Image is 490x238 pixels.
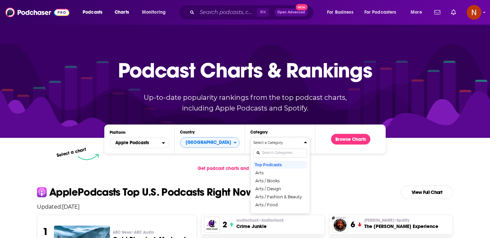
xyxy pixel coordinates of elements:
[110,138,169,148] h2: Platforms
[253,201,307,209] button: Arts / Food
[236,218,284,223] p: audiochuck • Audiochuck
[180,137,240,148] button: Countries
[327,8,353,17] span: For Business
[364,218,438,230] a: [PERSON_NAME]•SpotifyThe [PERSON_NAME] Experience
[364,223,438,230] h3: The [PERSON_NAME] Experience
[467,5,481,20] span: Logged in as AdelNBM
[253,209,307,217] button: Arts / Performing Arts
[432,7,443,18] a: Show notifications dropdown
[115,141,149,145] span: Apple Podcasts
[253,161,307,169] button: Top Podcasts
[56,147,87,158] p: Select a chart
[351,220,355,230] h3: 6
[43,226,48,238] h3: 1
[130,92,360,113] p: Up-to-date popularity rankings from the top podcast charts, including Apple Podcasts and Spotify.
[113,230,192,235] p: ABC News • ABC Audio
[253,149,307,158] input: Search Categories...
[32,204,458,210] p: Updated: [DATE]
[253,193,307,201] button: Arts / Fashion & Beauty
[332,217,348,233] img: The Joe Rogan Experience
[131,230,154,235] span: • ABC Audio
[253,185,307,193] button: Arts / Design
[118,48,372,92] p: Podcast Charts & Rankings
[110,7,133,18] a: Charts
[5,6,69,19] img: Podchaser - Follow, Share and Rate Podcasts
[406,7,430,18] button: open menu
[180,137,234,148] span: [GEOGRAPHIC_DATA]
[192,160,297,177] a: Get podcast charts and rankings via API
[257,8,269,17] span: ⌘ K
[253,141,301,145] h4: Select a Category
[250,137,310,214] button: Categories
[83,8,102,17] span: Podcasts
[37,187,47,197] img: apple Icon
[467,5,481,20] button: Show profile menu
[274,8,308,16] button: Open AdvancedNew
[198,166,285,171] span: Get podcast charts and rankings via API
[236,218,284,230] a: audiochuck•AudiochuckCrime Junkie
[197,7,257,18] input: Search podcasts, credits, & more...
[236,218,284,223] span: audiochuck
[331,134,370,145] button: Browse Charts
[49,187,254,198] p: Apple Podcasts Top U.S. Podcasts Right Now
[223,220,227,230] h3: 2
[78,154,99,160] img: select arrow
[142,8,166,17] span: Monitoring
[137,7,174,18] button: open menu
[364,218,438,223] p: Joe Rogan • Spotify
[78,7,111,18] button: open menu
[204,217,220,233] img: Crime Junkie
[401,186,453,199] a: View Full Chart
[364,218,409,223] span: [PERSON_NAME]
[277,11,305,14] span: Open Advanced
[394,218,409,223] span: • Spotify
[360,7,406,18] button: open menu
[236,223,284,230] h3: Crime Junkie
[364,8,396,17] span: For Podcasters
[115,8,129,17] span: Charts
[467,5,481,20] img: User Profile
[259,218,284,223] span: • Audiochuck
[110,138,169,148] button: open menu
[411,8,422,17] span: More
[448,7,459,18] a: Show notifications dropdown
[253,177,307,185] button: Arts / Books
[185,5,320,20] div: Search podcasts, credits, & more...
[296,4,308,10] span: New
[253,169,307,177] button: Arts
[113,230,154,235] span: ABC News
[322,7,362,18] button: open menu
